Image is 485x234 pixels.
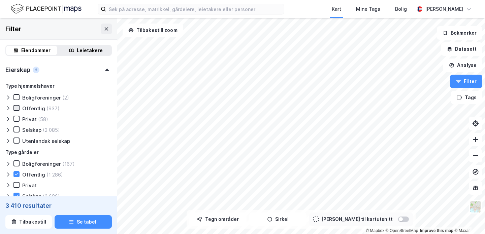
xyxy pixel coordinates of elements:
div: Utenlandsk selskap [22,138,70,144]
button: Tags [451,91,482,104]
div: Leietakere [77,46,103,54]
div: (2 696) [43,193,60,199]
div: Mine Tags [356,5,380,13]
button: Analyse [443,58,482,72]
div: 2 [33,67,39,73]
div: (2 085) [43,127,60,133]
button: Se tabell [55,215,112,229]
div: Selskap [22,127,41,133]
button: Filter [450,75,482,88]
button: Tegn områder [189,212,247,226]
button: Tilbakestill zoom [123,24,183,37]
a: OpenStreetMap [386,228,418,233]
div: [PERSON_NAME] til kartutsnitt [321,215,393,223]
button: Datasett [441,42,482,56]
div: Eiendommer [21,46,51,54]
div: Offentlig [22,105,45,112]
div: Boligforeninger [22,94,61,101]
div: Eierskap [5,66,30,74]
div: 3 410 resultater [5,202,112,210]
div: (167) [62,161,75,167]
div: Privat [22,116,37,122]
div: (58) [38,116,48,122]
a: Mapbox [366,228,384,233]
button: Sirkel [249,212,306,226]
iframe: Chat Widget [451,202,485,234]
div: Type hjemmelshaver [5,82,55,90]
div: Bolig [395,5,407,13]
div: Privat [22,182,37,189]
img: Z [469,200,482,213]
div: (1 286) [46,171,63,178]
button: Tilbakestill [5,215,52,229]
input: Søk på adresse, matrikkel, gårdeiere, leietakere eller personer [106,4,284,14]
button: Bokmerker [437,26,482,40]
a: Improve this map [420,228,453,233]
div: [PERSON_NAME] [425,5,463,13]
div: Selskap [22,193,41,199]
div: Filter [5,24,22,34]
div: Offentlig [22,171,45,178]
div: (2) [62,94,69,101]
div: Kart [332,5,341,13]
div: Boligforeninger [22,161,61,167]
div: Type gårdeier [5,148,39,156]
img: logo.f888ab2527a4732fd821a326f86c7f29.svg [11,3,82,15]
div: (937) [46,105,60,112]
